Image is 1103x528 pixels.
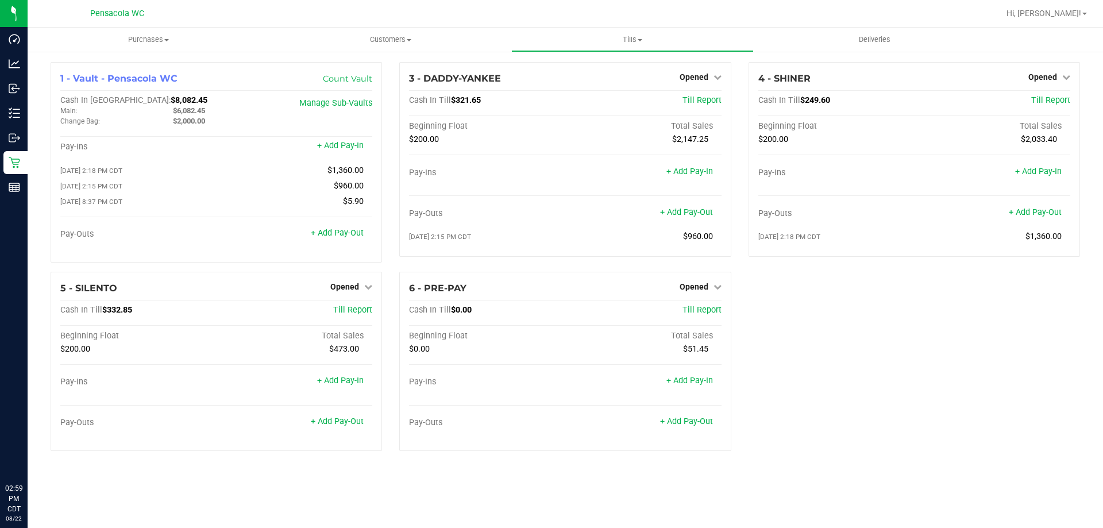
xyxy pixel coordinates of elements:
span: 1 - Vault - Pensacola WC [60,73,178,84]
span: $960.00 [334,181,364,191]
div: Pay-Outs [60,229,217,240]
span: $0.00 [451,305,472,315]
a: + Add Pay-In [666,376,713,386]
inline-svg: Inbound [9,83,20,94]
span: Cash In Till [758,95,800,105]
span: Cash In [GEOGRAPHIC_DATA]: [60,95,171,105]
span: [DATE] 2:18 PM CDT [60,167,122,175]
span: $2,033.40 [1021,134,1057,144]
span: $200.00 [60,344,90,354]
a: Deliveries [754,28,996,52]
div: Pay-Ins [758,168,915,178]
a: Till Report [682,305,722,315]
span: Opened [330,282,359,291]
span: $200.00 [409,134,439,144]
inline-svg: Reports [9,182,20,193]
span: $1,360.00 [327,165,364,175]
span: $200.00 [758,134,788,144]
span: $332.85 [102,305,132,315]
span: Cash In Till [60,305,102,315]
span: $2,000.00 [173,117,205,125]
span: $249.60 [800,95,830,105]
inline-svg: Retail [9,157,20,168]
span: Opened [1028,72,1057,82]
span: $960.00 [683,232,713,241]
span: $51.45 [683,344,708,354]
div: Pay-Outs [409,418,565,428]
div: Pay-Ins [409,377,565,387]
a: Purchases [28,28,269,52]
a: + Add Pay-In [666,167,713,176]
a: Till Report [333,305,372,315]
span: Pensacola WC [90,9,144,18]
a: + Add Pay-Out [660,417,713,426]
span: $6,082.45 [173,106,205,115]
span: [DATE] 8:37 PM CDT [60,198,122,206]
span: $0.00 [409,344,430,354]
div: Pay-Outs [758,209,915,219]
span: Purchases [28,34,269,45]
a: Manage Sub-Vaults [299,98,372,108]
a: Count Vault [323,74,372,84]
inline-svg: Outbound [9,132,20,144]
span: $8,082.45 [171,95,207,105]
span: Deliveries [843,34,906,45]
p: 08/22 [5,514,22,523]
div: Pay-Ins [409,168,565,178]
span: Tills [512,34,753,45]
span: 3 - DADDY-YANKEE [409,73,501,84]
div: Total Sales [565,121,722,132]
div: Beginning Float [758,121,915,132]
p: 02:59 PM CDT [5,483,22,514]
span: Customers [270,34,511,45]
inline-svg: Inventory [9,107,20,119]
span: Opened [680,282,708,291]
span: 6 - PRE-PAY [409,283,466,294]
a: Tills [511,28,753,52]
span: $5.90 [343,196,364,206]
span: $321.65 [451,95,481,105]
span: Hi, [PERSON_NAME]! [1006,9,1081,18]
div: Beginning Float [409,331,565,341]
div: Pay-Ins [60,377,217,387]
span: [DATE] 2:18 PM CDT [758,233,820,241]
div: Pay-Ins [60,142,217,152]
span: $2,147.25 [672,134,708,144]
span: $1,360.00 [1025,232,1062,241]
inline-svg: Dashboard [9,33,20,45]
div: Beginning Float [60,331,217,341]
div: Total Sales [565,331,722,341]
div: Pay-Outs [60,418,217,428]
a: Till Report [1031,95,1070,105]
span: 4 - SHINER [758,73,811,84]
span: Cash In Till [409,305,451,315]
span: Cash In Till [409,95,451,105]
div: Beginning Float [409,121,565,132]
span: [DATE] 2:15 PM CDT [60,182,122,190]
span: Main: [60,107,78,115]
a: + Add Pay-Out [1009,207,1062,217]
span: 5 - SILENTO [60,283,117,294]
span: Change Bag: [60,117,100,125]
inline-svg: Analytics [9,58,20,70]
span: Opened [680,72,708,82]
span: $473.00 [329,344,359,354]
div: Pay-Outs [409,209,565,219]
a: + Add Pay-Out [660,207,713,217]
a: + Add Pay-Out [311,417,364,426]
div: Total Sales [217,331,373,341]
a: + Add Pay-In [317,141,364,151]
a: + Add Pay-In [1015,167,1062,176]
span: [DATE] 2:15 PM CDT [409,233,471,241]
div: Total Sales [914,121,1070,132]
a: + Add Pay-In [317,376,364,386]
a: + Add Pay-Out [311,228,364,238]
iframe: Resource center [11,436,46,471]
a: Till Report [682,95,722,105]
a: Customers [269,28,511,52]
